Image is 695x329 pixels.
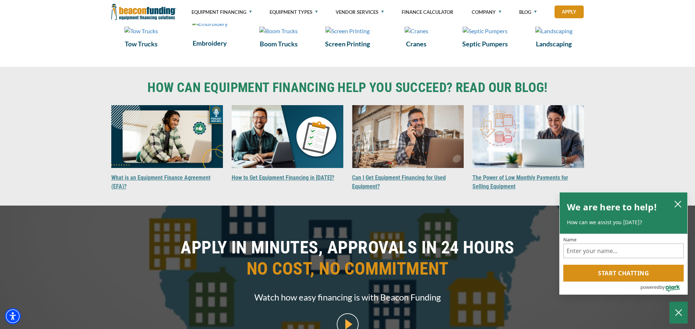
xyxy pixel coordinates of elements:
[660,283,665,292] span: by
[111,39,171,49] a: Tow Trucks
[567,200,657,214] h2: We are here to help!
[472,174,568,190] a: The Power of Low Monthly Payments for Selling Equipment
[111,237,584,285] h1: APPLY IN MINUTES, APPROVALS IN 24 HOURS
[669,302,688,324] button: Close Chatbox
[555,5,584,18] a: Apply
[317,26,378,35] a: Screen Printing
[352,105,464,168] img: Can I Get Equipment Financing for Used Equipment?
[249,39,309,49] a: Boom Trucks
[317,39,378,49] a: Screen Printing
[455,26,515,35] a: Septic Pumpers
[232,174,334,181] a: How to Get Equipment Financing in [DATE]?
[567,219,680,226] p: How can we assist you [DATE]?
[180,38,240,48] a: Embroidery
[111,26,171,35] a: Tow Trucks
[5,308,21,324] div: Accessibility Menu
[463,27,507,35] img: Septic Pumpers
[111,290,584,304] span: Watch how easy financing is with Beacon Funding
[111,258,584,279] span: NO COST, NO COMMITMENT
[325,27,370,35] img: Screen Printing
[472,105,584,168] img: The Power of Low Monthly Payments for Selling Equipment
[386,26,447,35] a: Cranes
[386,39,447,49] a: Cranes
[559,192,688,295] div: olark chatbox
[124,27,158,35] img: Tow Trucks
[524,26,584,35] a: Landscaping
[563,244,684,258] input: Name
[640,283,659,292] span: powered
[232,105,343,168] img: How to Get Equipment Financing in 2025?
[455,39,515,49] a: Septic Pumpers
[111,174,211,190] a: What is an Equipment Finance Agreement (EFA)?
[405,27,428,35] img: Cranes
[672,199,684,209] button: close chatbox
[563,237,684,242] label: Name
[352,174,446,190] a: Can I Get Equipment Financing for Used Equipment?
[249,26,309,35] a: Boom Trucks
[563,265,684,282] button: Start chatting
[640,282,687,294] a: Powered by Olark
[111,81,584,94] a: HOW CAN EQUIPMENT FINANCING HELP YOU SUCCEED? READ OUR BLOG!
[180,26,240,35] a: Embroidery
[524,39,584,49] a: Landscaping
[111,105,223,168] img: What is an Equipment Finance Agreement (EFA)?
[535,27,572,35] img: Landscaping
[259,27,298,35] img: Boom Trucks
